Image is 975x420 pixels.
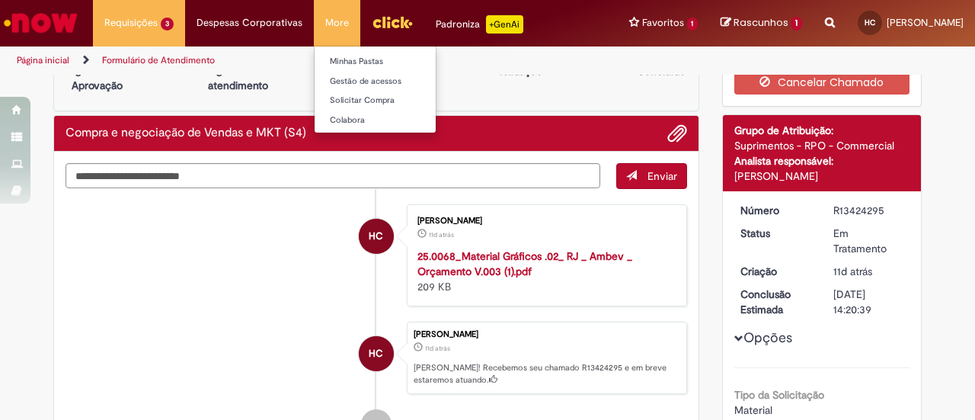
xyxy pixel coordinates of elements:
[642,15,684,30] span: Favoritos
[417,216,671,226] div: [PERSON_NAME]
[369,335,383,372] span: HC
[734,403,772,417] span: Material
[315,53,482,70] a: Minhas Pastas
[359,336,394,371] div: Hugo Leonardo Pereira Cordeiro
[11,46,638,75] ul: Trilhas de página
[66,322,687,395] li: Hugo Leonardo Pereira Cordeiro
[729,226,823,241] dt: Status
[734,15,788,30] span: Rascunhos
[734,153,910,168] div: Analista responsável:
[325,15,349,30] span: More
[104,15,158,30] span: Requisições
[616,163,687,189] button: Enviar
[369,218,383,255] span: HC
[314,46,436,133] ul: More
[17,54,69,66] a: Página inicial
[315,73,482,90] a: Gestão de acessos
[414,330,679,339] div: [PERSON_NAME]
[833,226,904,256] div: Em Tratamento
[734,138,910,153] div: Suprimentos - RPO - Commercial
[372,11,413,34] img: click_logo_yellow_360x200.png
[2,8,80,38] img: ServiceNow
[417,249,632,278] a: 25.0068_Material Gráficos .02_ RJ _ Ambev _ Orçamento V.003 (1).pdf
[425,344,450,353] span: 11d atrás
[865,18,875,27] span: HC
[359,219,394,254] div: Hugo Leonardo Pereira Cordeiro
[687,18,698,30] span: 1
[791,17,802,30] span: 1
[734,123,910,138] div: Grupo de Atribuição:
[833,265,872,278] span: 11d atrás
[414,362,679,386] p: [PERSON_NAME]! Recebemos seu chamado R13424295 e em breve estaremos atuando.
[417,248,671,294] div: 209 KB
[729,287,823,317] dt: Conclusão Estimada
[425,344,450,353] time: 18/08/2025 11:20:35
[734,168,910,184] div: [PERSON_NAME]
[833,203,904,218] div: R13424295
[161,18,174,30] span: 3
[887,16,964,29] span: [PERSON_NAME]
[833,287,904,317] div: [DATE] 14:20:39
[315,92,482,109] a: Solicitar Compra
[647,169,677,183] span: Enviar
[734,70,910,95] button: Cancelar Chamado
[721,16,802,30] a: Rascunhos
[729,264,823,279] dt: Criação
[429,230,454,239] span: 11d atrás
[833,264,904,279] div: 18/08/2025 11:20:35
[66,163,600,188] textarea: Digite sua mensagem aqui...
[201,63,275,93] p: Aguardando atendimento
[197,15,302,30] span: Despesas Corporativas
[667,123,687,143] button: Adicionar anexos
[60,63,134,93] p: Aguardando Aprovação
[429,230,454,239] time: 18/08/2025 11:20:29
[102,54,215,66] a: Formulário de Atendimento
[729,203,823,218] dt: Número
[315,112,482,129] a: Colabora
[436,15,523,34] div: Padroniza
[66,127,306,140] h2: Compra e negociação de Vendas e MKT (S4) Histórico de tíquete
[734,388,824,402] b: Tipo da Solicitação
[486,15,523,34] p: +GenAi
